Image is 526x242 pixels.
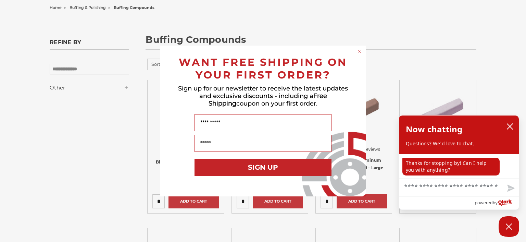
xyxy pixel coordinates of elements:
[475,197,519,209] a: Powered by Olark
[399,154,519,178] div: chat
[493,198,498,207] span: by
[178,85,348,107] span: Sign up for our newsletter to receive the latest updates and exclusive discounts - including a co...
[499,216,519,237] button: Close Chatbox
[399,115,519,210] div: olark chatbox
[402,158,500,176] p: Thanks for stopping by! Can I help you with anything?
[406,140,512,147] p: Questions? We'd love to chat.
[406,122,462,136] h2: Now chatting
[356,48,363,55] button: Close dialog
[179,56,347,81] span: WANT FREE SHIPPING ON YOUR FIRST ORDER?
[504,121,515,132] button: close chatbox
[195,159,331,176] button: SIGN UP
[209,92,327,107] span: Free Shipping
[475,198,492,207] span: powered
[502,181,519,196] button: Send message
